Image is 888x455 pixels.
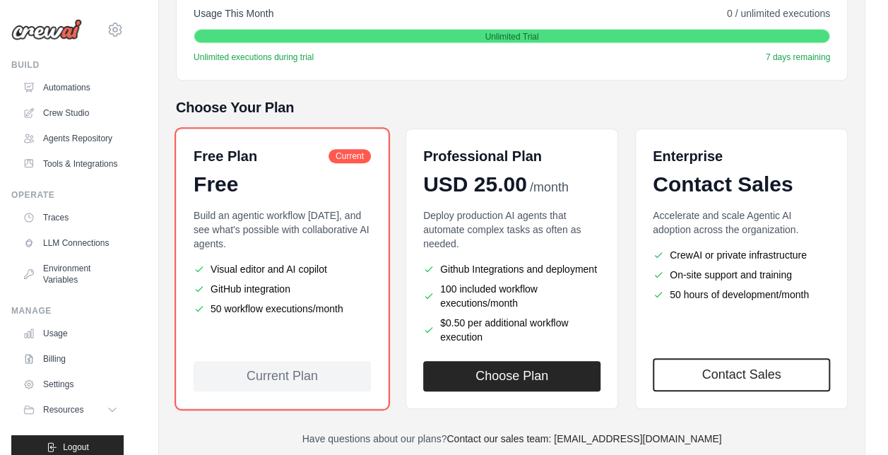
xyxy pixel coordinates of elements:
div: Build [11,59,124,71]
li: $0.50 per additional workflow execution [423,316,600,344]
li: Visual editor and AI copilot [194,262,371,276]
a: Contact Sales [653,358,830,391]
h5: Choose Your Plan [176,97,848,117]
li: CrewAI or private infrastructure [653,248,830,262]
a: Usage [17,322,124,345]
span: Usage This Month [194,6,273,20]
a: Billing [17,348,124,370]
span: Unlimited executions during trial [194,52,314,63]
li: On-site support and training [653,268,830,282]
a: Traces [17,206,124,229]
a: Automations [17,76,124,99]
div: Contact Sales [653,172,830,197]
span: USD 25.00 [423,172,527,197]
button: Choose Plan [423,361,600,391]
span: Resources [43,404,83,415]
button: Resources [17,398,124,421]
p: Have questions about our plans? [176,432,848,446]
h6: Professional Plan [423,146,542,166]
div: Free [194,172,371,197]
span: 0 / unlimited executions [727,6,830,20]
p: Build an agentic workflow [DATE], and see what's possible with collaborative AI agents. [194,208,371,251]
a: Agents Repository [17,127,124,150]
a: Crew Studio [17,102,124,124]
span: 7 days remaining [766,52,830,63]
a: Tools & Integrations [17,153,124,175]
a: Environment Variables [17,257,124,291]
span: Logout [63,442,89,453]
p: Accelerate and scale Agentic AI adoption across the organization. [653,208,830,237]
div: Operate [11,189,124,201]
span: /month [530,178,569,197]
li: 100 included workflow executions/month [423,282,600,310]
li: 50 hours of development/month [653,288,830,302]
img: Logo [11,19,82,40]
li: 50 workflow executions/month [194,302,371,316]
li: Github Integrations and deployment [423,262,600,276]
h6: Enterprise [653,146,830,166]
div: Current Plan [194,361,371,391]
span: Current [328,149,371,163]
a: Settings [17,373,124,396]
a: LLM Connections [17,232,124,254]
p: Deploy production AI agents that automate complex tasks as often as needed. [423,208,600,251]
h6: Free Plan [194,146,257,166]
a: Contact our sales team: [EMAIL_ADDRESS][DOMAIN_NAME] [446,433,721,444]
div: Manage [11,305,124,317]
li: GitHub integration [194,282,371,296]
iframe: Chat Widget [817,387,888,455]
span: Unlimited Trial [485,31,538,42]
